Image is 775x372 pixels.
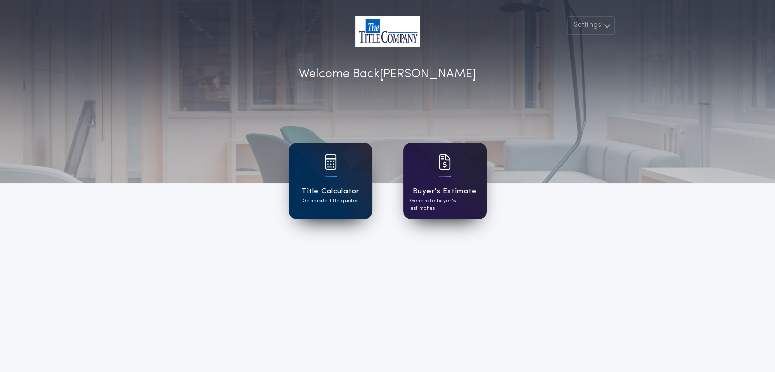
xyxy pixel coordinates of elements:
p: Welcome Back [PERSON_NAME] [299,65,476,84]
p: Generate title quotes [303,197,358,205]
button: Settings [567,16,615,35]
h1: Buyer's Estimate [413,185,476,197]
a: card iconBuyer's EstimateGenerate buyer's estimates [403,143,487,219]
img: card icon [325,154,337,170]
p: Generate buyer's estimates [410,197,479,212]
img: card icon [439,154,451,170]
img: account-logo [355,16,420,47]
a: card iconTitle CalculatorGenerate title quotes [289,143,372,219]
h1: Title Calculator [301,185,359,197]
